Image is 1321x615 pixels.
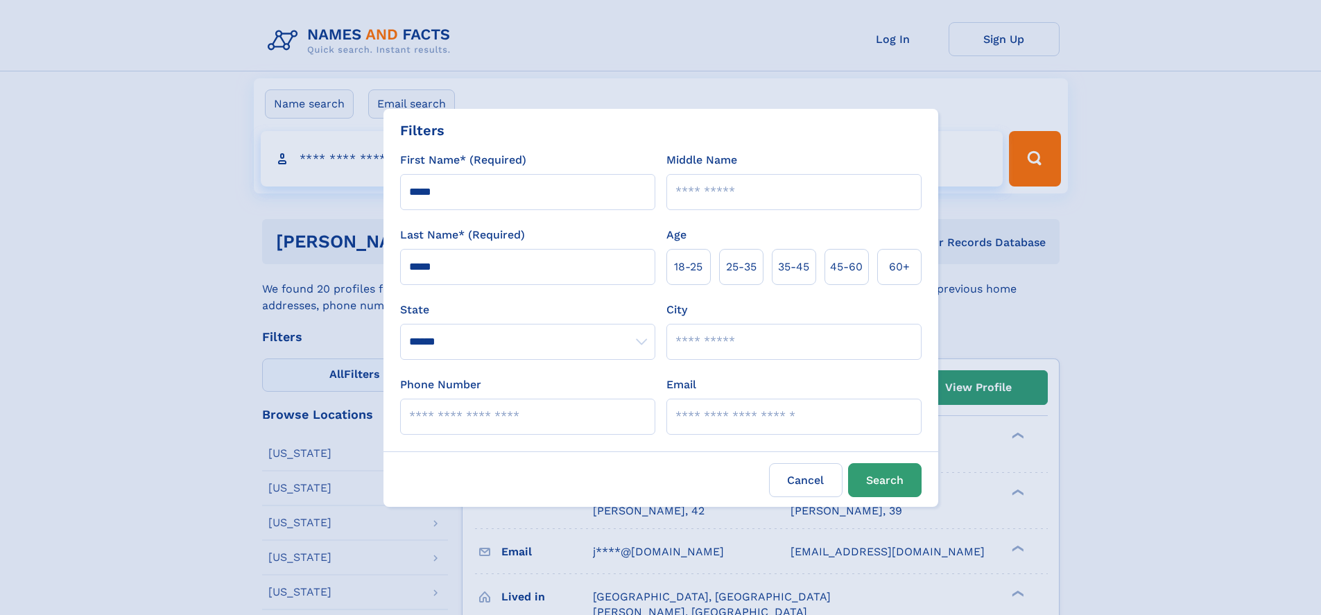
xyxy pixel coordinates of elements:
[769,463,843,497] label: Cancel
[400,302,655,318] label: State
[666,376,696,393] label: Email
[674,259,702,275] span: 18‑25
[830,259,863,275] span: 45‑60
[400,376,481,393] label: Phone Number
[400,120,444,141] div: Filters
[666,227,687,243] label: Age
[400,227,525,243] label: Last Name* (Required)
[726,259,757,275] span: 25‑35
[666,152,737,168] label: Middle Name
[666,302,687,318] label: City
[889,259,910,275] span: 60+
[778,259,809,275] span: 35‑45
[400,152,526,168] label: First Name* (Required)
[848,463,922,497] button: Search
